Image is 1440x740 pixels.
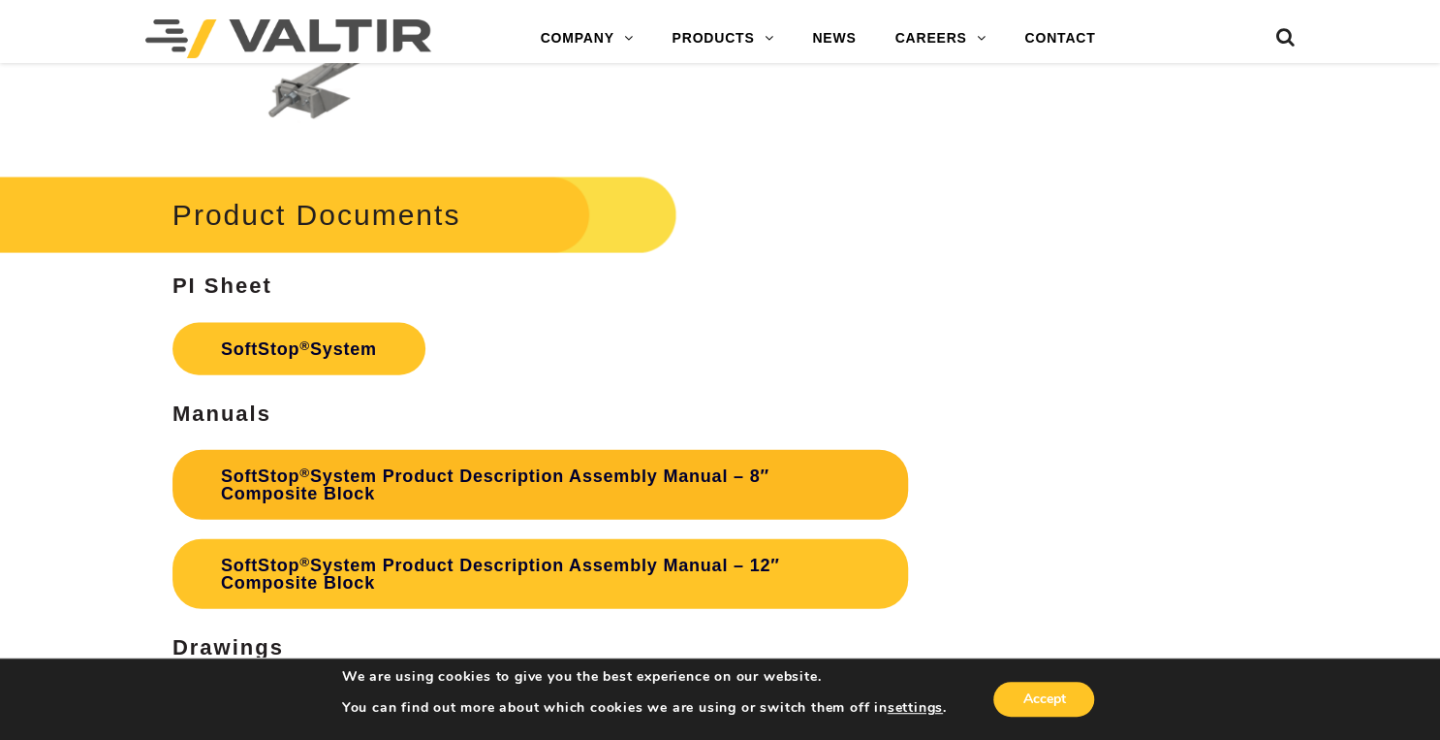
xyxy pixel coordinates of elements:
[172,323,425,375] a: SoftStop®System
[172,539,908,609] a: SoftStop®System Product Description Assembly Manual – 12″ Composite Block
[342,699,947,717] p: You can find out more about which cookies we are using or switch them off in .
[875,19,1005,58] a: CAREERS
[299,555,310,569] sup: ®
[172,635,284,660] strong: Drawings
[172,450,908,520] a: SoftStop®System Product Description Assembly Manual – 8″ Composite Block
[652,19,793,58] a: PRODUCTS
[993,682,1094,717] button: Accept
[172,273,272,298] strong: PI Sheet
[1005,19,1114,58] a: CONTACT
[172,402,271,426] strong: Manuals
[342,668,947,686] p: We are using cookies to give you the best experience on our website.
[520,19,652,58] a: COMPANY
[299,338,310,353] sup: ®
[145,19,431,58] img: Valtir
[793,19,875,58] a: NEWS
[299,466,310,480] sup: ®
[888,699,943,717] button: settings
